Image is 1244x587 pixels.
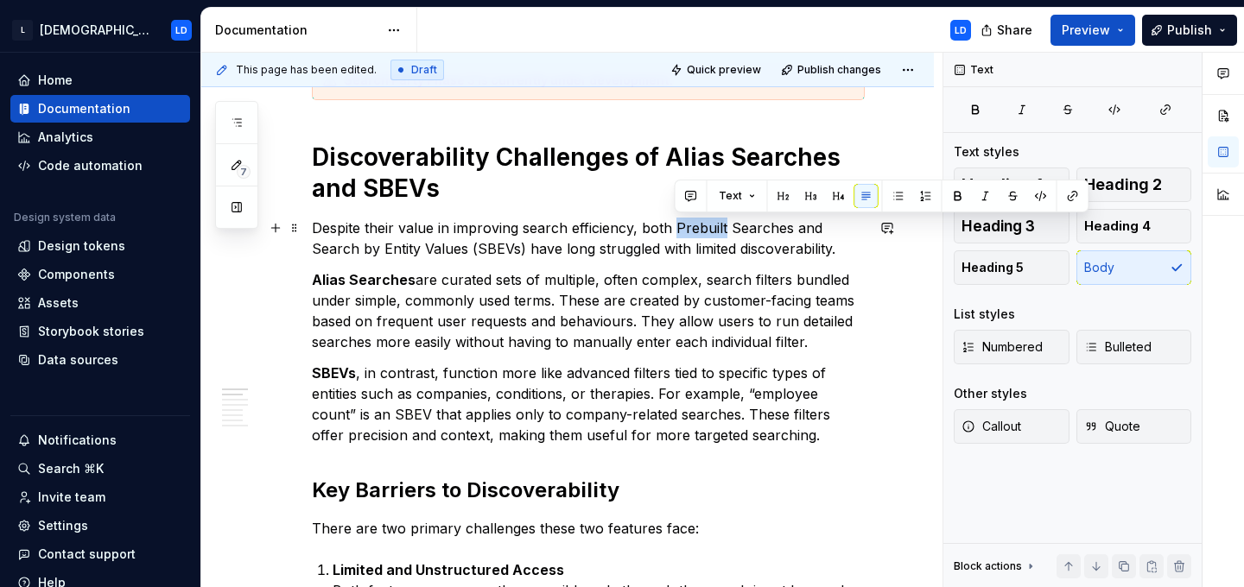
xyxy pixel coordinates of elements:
p: , in contrast, function more like advanced filters tied to specific types of entities such as com... [312,363,865,445]
div: LD [955,23,967,37]
strong: Alias Searches [312,271,416,288]
button: Share [972,15,1044,46]
a: Storybook stories [10,318,190,345]
div: Design system data [14,211,116,224]
strong: Limited and Unstructured Access [333,561,564,578]
div: Invite team [38,489,105,506]
span: 7 [237,165,251,179]
button: Notifications [10,426,190,454]
div: List styles [954,306,1015,323]
span: Quote [1084,418,1140,435]
span: Share [997,22,1032,39]
a: Analytics [10,123,190,151]
button: Numbered [954,330,1069,364]
div: Home [38,72,73,89]
span: Bulleted [1084,338,1152,356]
span: Callout [962,418,1021,435]
div: Notifications [38,432,117,449]
a: Settings [10,512,190,540]
button: Bulleted [1076,330,1192,364]
div: Other styles [954,385,1027,402]
div: Settings [38,517,88,534]
div: Block actions [954,559,1022,573]
div: Contact support [38,546,136,563]
span: Heading 2 [1084,176,1162,193]
div: Documentation [215,22,378,39]
div: Analytics [38,129,93,146]
h1: Discoverability Challenges of Alias Searches and SBEVs [312,142,865,204]
button: Heading 1 [954,167,1069,202]
div: Assets [38,294,79,312]
div: Storybook stories [38,323,144,340]
button: Publish changes [776,58,889,82]
span: Draft [411,63,437,77]
a: Components [10,261,190,288]
a: Design tokens [10,232,190,260]
p: are curated sets of multiple, often complex, search filters bundled under simple, commonly used t... [312,269,865,352]
button: Quick preview [665,58,769,82]
a: Documentation [10,95,190,123]
button: Callout [954,409,1069,444]
span: Preview [1062,22,1110,39]
span: Numbered [962,338,1043,356]
div: Documentation [38,100,130,117]
a: Data sources [10,346,190,374]
button: Contact support [10,540,190,568]
button: Search ⌘K [10,455,190,483]
span: Heading 4 [1084,218,1151,235]
span: Publish [1167,22,1212,39]
span: Publish changes [797,63,881,77]
strong: SBEVs [312,364,356,382]
button: Publish [1142,15,1237,46]
a: Code automation [10,152,190,180]
a: Assets [10,289,190,317]
button: Heading 2 [1076,167,1192,202]
div: LD [175,23,187,37]
a: Home [10,66,190,94]
span: Heading 1 [962,176,1043,193]
div: Data sources [38,351,118,369]
div: Text styles [954,143,1019,161]
button: Heading 3 [954,209,1069,243]
span: Heading 5 [962,259,1024,276]
div: Design tokens [38,237,125,255]
span: Quick preview [687,63,761,77]
div: [DEMOGRAPHIC_DATA] [40,22,150,39]
button: L[DEMOGRAPHIC_DATA]LD [3,11,197,48]
p: There are two primary challenges these two features face: [312,518,865,539]
div: L [12,20,33,41]
div: Components [38,266,115,283]
button: Preview [1050,15,1135,46]
button: Heading 5 [954,250,1069,285]
span: Heading 3 [962,218,1035,235]
div: Code automation [38,157,143,174]
a: Invite team [10,483,190,511]
p: Despite their value in improving search efficiency, both Prebuilt Searches and Search by Entity V... [312,218,865,259]
span: This page has been edited. [236,63,377,77]
div: Block actions [954,554,1038,578]
h2: Key Barriers to Discoverability [312,477,865,504]
div: Search ⌘K [38,460,104,477]
button: Heading 4 [1076,209,1192,243]
button: Quote [1076,409,1192,444]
